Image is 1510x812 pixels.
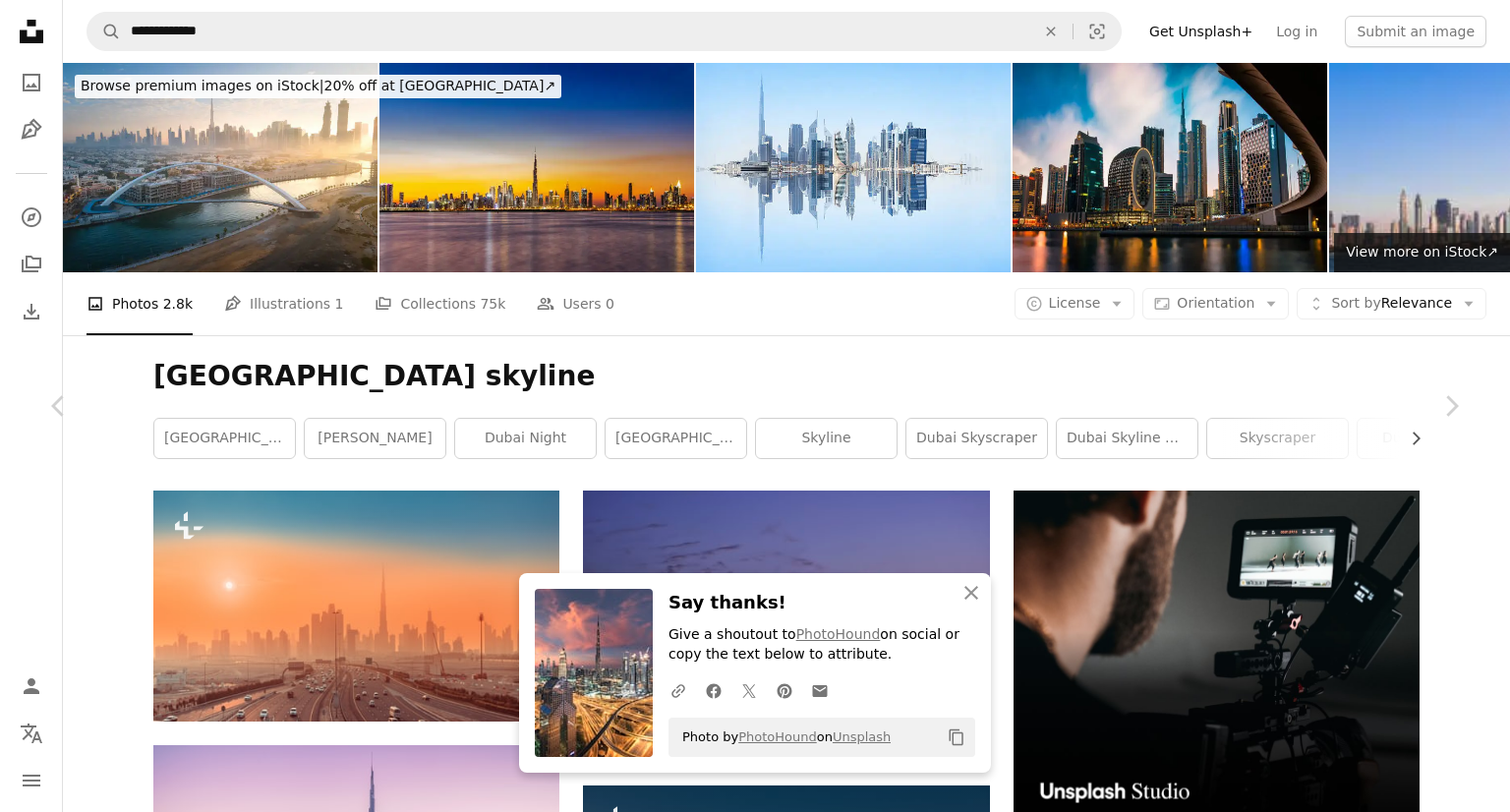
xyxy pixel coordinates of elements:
a: dubai skyline night [1057,419,1197,458]
a: Collections [12,245,51,284]
span: 20% off at [GEOGRAPHIC_DATA] ↗ [81,78,555,93]
a: skyscraper [1207,419,1348,458]
button: Menu [12,761,51,800]
span: Photo by on [672,722,891,753]
button: Clear [1029,13,1073,50]
a: PhotoHound [796,626,881,642]
a: Download History [12,292,51,331]
a: Unsplash [833,729,891,744]
button: License [1015,288,1135,319]
a: Highway Road and Dubai cityscape skyline at sunset. Transportation and travel in UAE concept [153,597,559,614]
a: Explore [12,198,51,237]
a: Share on Pinterest [767,670,802,710]
a: Browse premium images on iStock|20% off at [GEOGRAPHIC_DATA]↗ [63,63,573,110]
a: Collections 75k [375,272,505,335]
h1: [GEOGRAPHIC_DATA] skyline [153,359,1420,394]
a: Get Unsplash+ [1137,16,1264,47]
a: [GEOGRAPHIC_DATA] [606,419,746,458]
a: Share over email [802,670,838,710]
a: dubai marina [1358,419,1498,458]
a: Share on Facebook [696,670,731,710]
img: View Of The Dubai Skyline At Golden Hour [379,63,694,272]
a: Users 0 [537,272,614,335]
button: Language [12,714,51,753]
button: Visual search [1074,13,1121,50]
a: Next [1392,312,1510,500]
a: View more on iStock↗ [1334,233,1510,272]
h3: Say thanks! [668,589,975,617]
form: Find visuals sitewide [87,12,1122,51]
span: 1 [335,293,344,315]
a: PhotoHound [738,729,817,744]
span: Relevance [1331,294,1452,314]
img: Dubai skyline view from the Marasi marina in city Business bay downtown area in the UAE [1013,63,1327,272]
span: Browse premium images on iStock | [81,78,323,93]
span: Orientation [1177,295,1254,311]
span: License [1049,295,1101,311]
button: Copy to clipboard [940,721,973,754]
button: Sort byRelevance [1297,288,1486,319]
a: dubai night [455,419,596,458]
a: [PERSON_NAME] [305,419,445,458]
img: Aerial skyline of downtown Dubai with modern skyscrapers rising above the Tolerance bridge in in ... [63,63,377,272]
span: Sort by [1331,295,1380,311]
a: Photos [12,63,51,102]
a: Illustrations [12,110,51,149]
button: Search Unsplash [87,13,121,50]
button: Orientation [1142,288,1289,319]
img: Highway Road and Dubai cityscape skyline at sunset. Transportation and travel in UAE concept [153,491,559,722]
a: Log in / Sign up [12,667,51,706]
img: Dubai skyline reflected [696,63,1011,272]
a: Log in [1264,16,1329,47]
p: Give a shoutout to on social or copy the text below to attribute. [668,625,975,665]
a: Illustrations 1 [224,272,343,335]
a: Share on Twitter [731,670,767,710]
span: 75k [480,293,505,315]
a: [GEOGRAPHIC_DATA] [154,419,295,458]
a: dubai skyscraper [906,419,1047,458]
img: a view of a city at night from across the water [583,491,989,761]
span: View more on iStock ↗ [1346,244,1498,260]
button: Submit an image [1345,16,1486,47]
a: skyline [756,419,897,458]
span: 0 [606,293,614,315]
